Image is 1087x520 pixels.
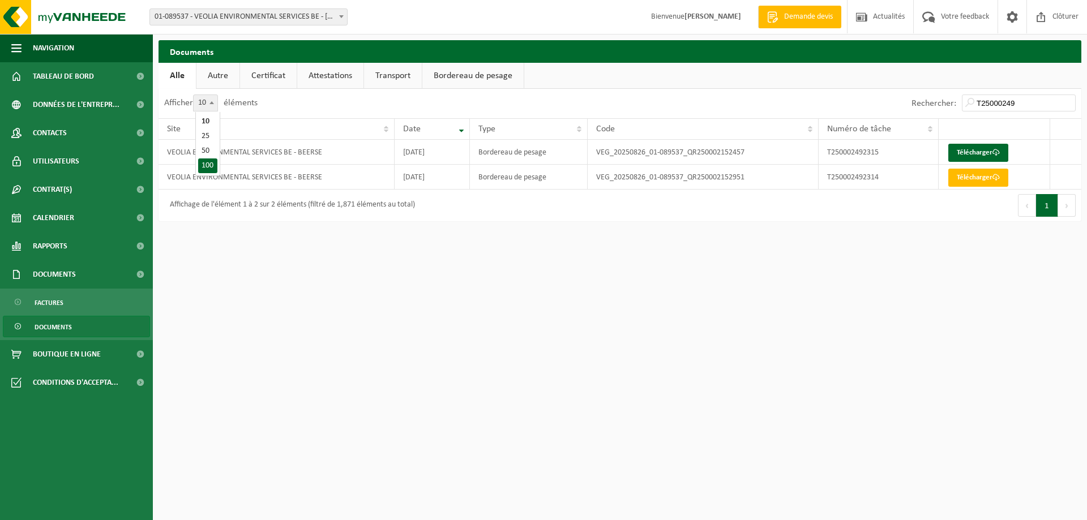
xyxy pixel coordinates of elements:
span: Type [478,124,495,134]
td: [DATE] [395,140,470,165]
td: VEG_20250826_01-089537_QR250002152951 [588,165,818,190]
span: Documents [35,316,72,338]
span: Factures [35,292,63,313]
span: 01-089537 - VEOLIA ENVIRONMENTAL SERVICES BE - 2340 BEERSE, STEENBAKKERSDAM 43/44 bus 2 [150,9,347,25]
td: T250002492315 [819,140,939,165]
li: 10 [198,114,217,129]
span: Documents [33,260,76,289]
button: Next [1058,194,1076,217]
a: Transport [364,63,422,89]
span: Rapports [33,232,67,260]
span: Code [596,124,615,134]
a: Autre [196,63,239,89]
strong: [PERSON_NAME] [684,12,741,21]
span: Site [167,124,181,134]
li: 50 [198,144,217,158]
button: 1 [1036,194,1058,217]
span: 10 [193,94,218,111]
span: 10 [194,95,217,111]
a: Demande devis [758,6,841,28]
a: Alle [159,63,196,89]
li: 25 [198,129,217,144]
label: Rechercher: [911,99,956,108]
span: Tableau de bord [33,62,94,91]
span: 01-089537 - VEOLIA ENVIRONMENTAL SERVICES BE - 2340 BEERSE, STEENBAKKERSDAM 43/44 bus 2 [149,8,348,25]
span: Navigation [33,34,74,62]
a: Attestations [297,63,363,89]
span: Utilisateurs [33,147,79,175]
label: Afficher éléments [164,98,258,108]
td: [DATE] [395,165,470,190]
span: Données de l'entrepr... [33,91,119,119]
span: Contrat(s) [33,175,72,204]
td: VEOLIA ENVIRONMENTAL SERVICES BE - BEERSE [159,165,395,190]
a: Factures [3,291,150,313]
span: Demande devis [781,11,836,23]
a: Bordereau de pesage [422,63,524,89]
div: Affichage de l'élément 1 à 2 sur 2 éléments (filtré de 1,871 éléments au total) [164,195,415,216]
td: Bordereau de pesage [470,165,588,190]
span: Contacts [33,119,67,147]
td: VEG_20250826_01-089537_QR250002152457 [588,140,818,165]
span: Numéro de tâche [827,124,891,134]
span: Conditions d'accepta... [33,368,118,397]
h2: Documents [159,40,1081,62]
td: Bordereau de pesage [470,140,588,165]
span: Date [403,124,421,134]
a: Télécharger [948,144,1008,162]
li: 100 [198,158,217,173]
span: Calendrier [33,204,74,232]
td: T250002492314 [819,165,939,190]
span: Boutique en ligne [33,340,101,368]
a: Certificat [240,63,297,89]
button: Previous [1018,194,1036,217]
td: VEOLIA ENVIRONMENTAL SERVICES BE - BEERSE [159,140,395,165]
a: Documents [3,316,150,337]
a: Télécharger [948,169,1008,187]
